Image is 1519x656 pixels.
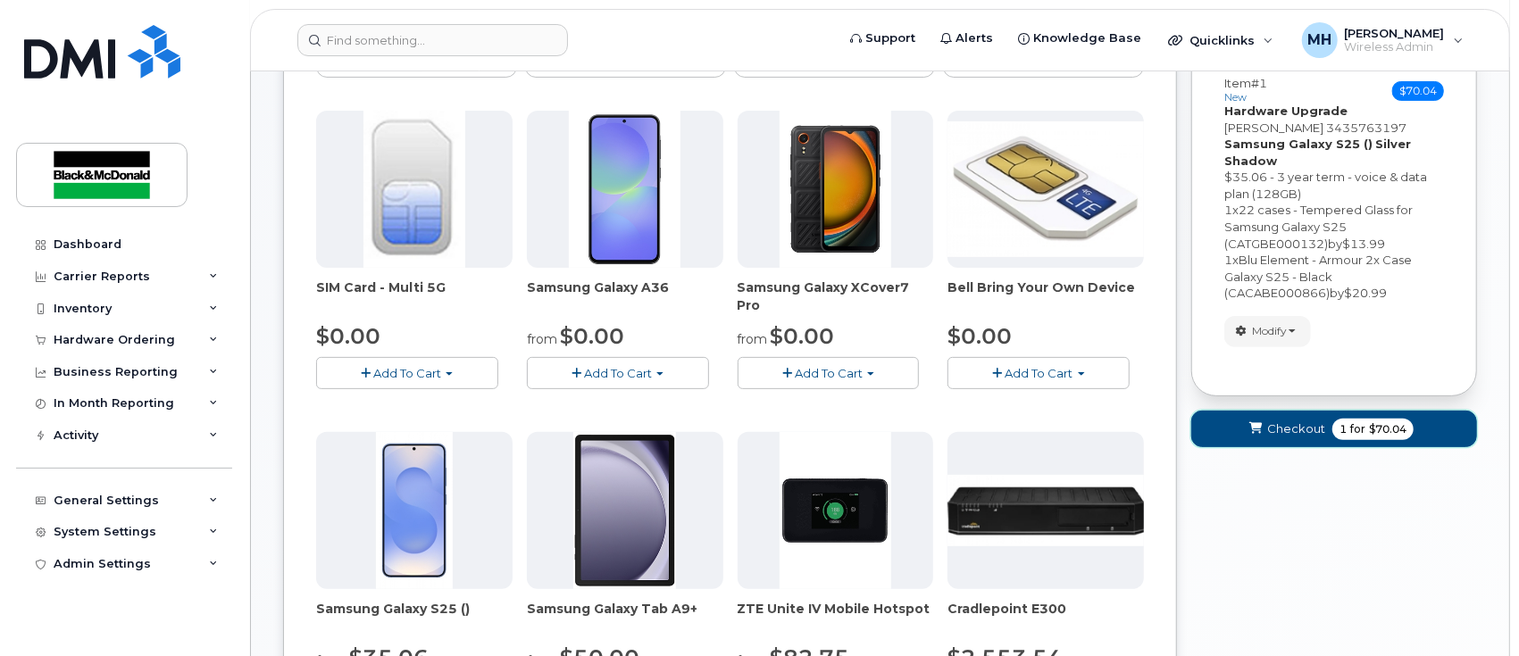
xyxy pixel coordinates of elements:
span: Add To Cart [1006,366,1073,380]
strong: Samsung Galaxy S25 () [1224,137,1373,151]
img: phone23886.JPG [569,111,681,268]
div: ZTE Unite IV Mobile Hotspot [738,600,934,635]
span: $20.99 [1344,286,1387,300]
span: MH [1307,29,1331,51]
a: Knowledge Base [1006,21,1154,56]
img: phone23817.JPG [376,432,453,589]
a: Alerts [928,21,1006,56]
span: 1 [1340,421,1347,437]
span: Add To Cart [373,366,441,380]
span: Support [865,29,915,47]
span: [PERSON_NAME] [1224,120,1323,135]
span: $0.00 [771,323,835,349]
span: $0.00 [947,323,1012,349]
img: phone23700.JPG [947,475,1144,546]
span: 3435763197 [1326,120,1406,135]
button: Add To Cart [738,357,920,388]
a: Support [838,21,928,56]
img: phone23274.JPG [947,121,1144,257]
span: Modify [1252,323,1287,339]
img: 00D627D4-43E9-49B7-A367-2C99342E128C.jpg [363,111,465,268]
img: phone23884.JPG [573,432,676,589]
img: phone23879.JPG [780,111,892,268]
div: Quicklinks [1156,22,1286,58]
button: Checkout 1 for $70.04 [1191,411,1477,447]
small: from [527,331,557,347]
div: Bell Bring Your Own Device [947,278,1144,314]
div: Maria Hatzopoulos [1289,22,1476,58]
span: for [1347,421,1369,437]
span: Add To Cart [795,366,863,380]
span: 1 [1224,253,1232,267]
span: 1 [1224,203,1232,217]
span: Knowledge Base [1033,29,1141,47]
span: Wireless Admin [1345,40,1445,54]
div: SIM Card - Multi 5G [316,278,513,314]
button: Add To Cart [947,357,1130,388]
span: Quicklinks [1189,33,1255,47]
span: Blu Element - Armour 2x Case Galaxy S25 - Black (CACABE000866) [1224,253,1412,300]
div: Samsung Galaxy Tab A9+ [527,600,723,635]
input: Find something... [297,24,568,56]
span: #1 [1251,76,1267,90]
button: Modify [1224,316,1311,347]
div: Samsung Galaxy XCover7 Pro [738,278,934,314]
h3: Item [1224,77,1267,103]
span: Checkout [1267,420,1325,437]
strong: Hardware Upgrade [1224,104,1348,118]
button: Add To Cart [527,357,709,388]
div: x by [1224,202,1444,252]
div: Samsung Galaxy S25 () [316,600,513,635]
div: Samsung Galaxy A36 [527,278,723,314]
small: from [738,331,768,347]
span: $70.04 [1369,421,1406,437]
span: $13.99 [1342,237,1385,251]
span: Add To Cart [584,366,652,380]
button: Add To Cart [316,357,498,388]
span: Alerts [956,29,993,47]
span: 22 cases - Tempered Glass for Samsung Galaxy S25 (CATGBE000132) [1224,203,1413,250]
span: $70.04 [1392,81,1444,101]
div: Cradlepoint E300 [947,600,1144,635]
img: phone23268.JPG [780,432,892,589]
div: $35.06 - 3 year term - voice & data plan (128GB) [1224,169,1444,202]
div: x by [1224,252,1444,302]
span: $0.00 [560,323,624,349]
span: [PERSON_NAME] [1345,26,1445,40]
small: new [1224,91,1247,104]
strong: Silver Shadow [1224,137,1411,168]
span: $0.00 [316,323,380,349]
